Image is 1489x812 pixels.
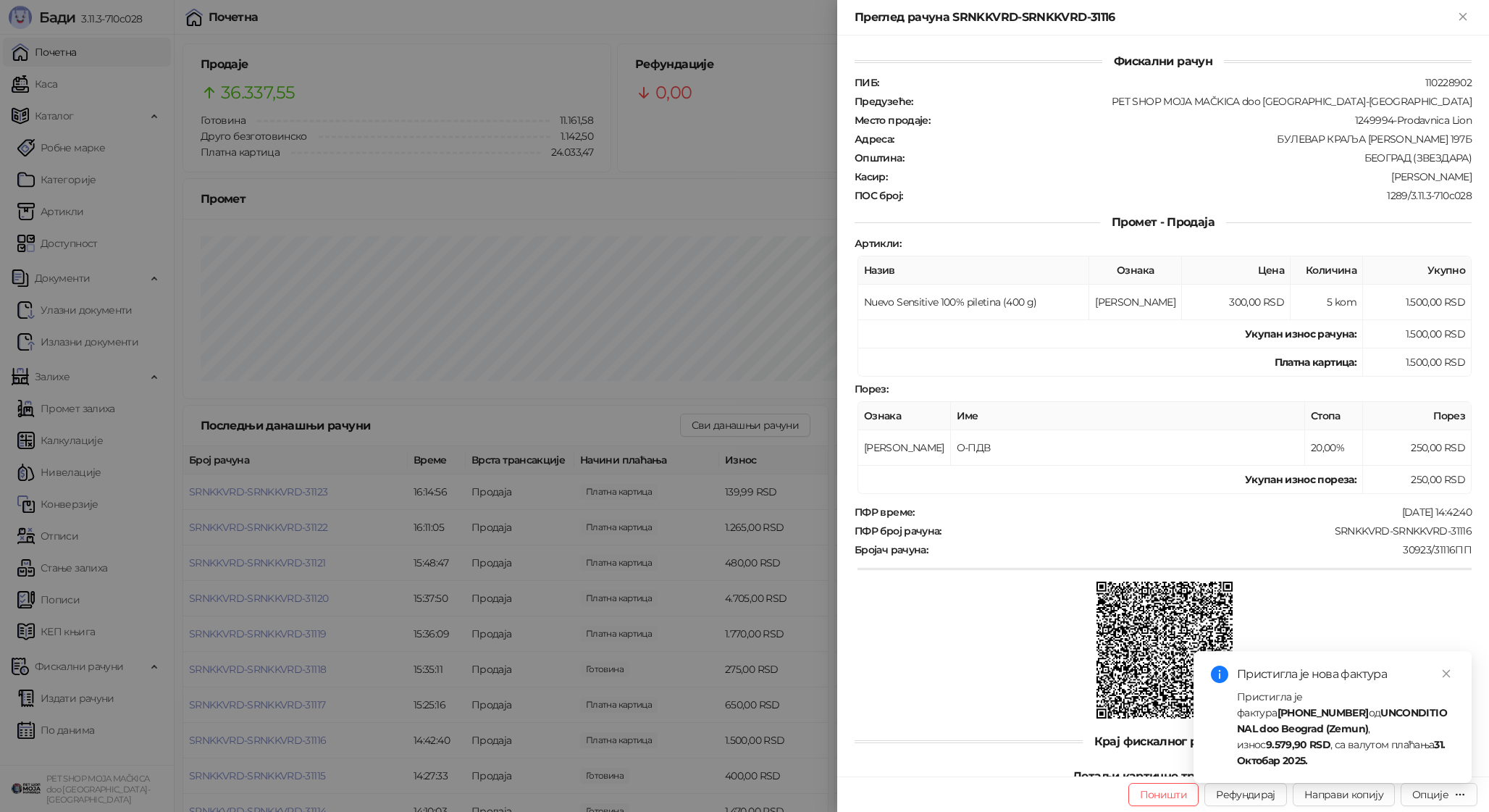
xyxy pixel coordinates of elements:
td: 20,00% [1305,430,1363,466]
td: 250,00 RSD [1363,430,1472,466]
button: Рефундирај [1204,783,1287,806]
td: О-ПДВ [951,430,1305,466]
div: 110228902 [880,76,1473,89]
th: Укупно [1363,256,1472,285]
td: 5 kom [1291,285,1363,320]
td: 1.500,00 RSD [1363,320,1472,348]
strong: ПИБ : [855,76,878,89]
strong: ПОС број : [855,189,902,202]
span: Фискални рачун [1102,54,1224,68]
strong: ПФР број рачуна : [855,524,941,537]
strong: Бројач рачуна : [855,543,928,556]
strong: 9.579,90 RSD [1266,738,1330,751]
div: БУЛЕВАР КРАЉА [PERSON_NAME] 197Б [896,133,1473,146]
span: Промет - Продаја [1100,215,1226,229]
span: close [1441,669,1451,679]
th: Име [951,402,1305,430]
strong: Порез : [855,382,888,395]
div: 30923/31116ПП [929,543,1473,556]
strong: Адреса : [855,133,894,146]
img: QR код [1096,582,1233,719]
strong: Платна картица : [1275,356,1356,369]
strong: Место продаје : [855,114,930,127]
th: Цена [1182,256,1291,285]
button: Close [1454,9,1472,26]
div: 1289/3.11.3-710c028 [904,189,1473,202]
td: 1.500,00 RSD [1363,285,1472,320]
div: PET SHOP MOJA MAČKICA doo [GEOGRAPHIC_DATA]-[GEOGRAPHIC_DATA] [915,95,1473,108]
div: Преглед рачуна SRNKKVRD-SRNKKVRD-31116 [855,9,1454,26]
span: info-circle [1211,666,1228,683]
a: Close [1438,666,1454,682]
th: Назив [858,256,1089,285]
div: [DATE] 14:42:40 [916,506,1473,519]
th: Порез [1363,402,1472,430]
div: Пристигла је нова фактура [1237,666,1454,683]
div: Опције [1412,788,1448,801]
th: Количина [1291,256,1363,285]
div: 1249994-Prodavnica Lion [931,114,1473,127]
div: SRNKKVRD-SRNKKVRD-31116 [943,524,1473,537]
div: Пристигла је фактура од , износ , са валутом плаћања [1237,689,1454,769]
span: Направи копију [1304,788,1383,801]
strong: Општина : [855,151,904,164]
td: 1.500,00 RSD [1363,348,1472,377]
th: Ознака [858,402,951,430]
div: [PERSON_NAME] [889,170,1473,183]
strong: ПФР време : [855,506,915,519]
strong: Касир : [855,170,887,183]
strong: Предузеће : [855,95,913,108]
span: Детаљи картичне трансакције [1061,769,1265,783]
th: Ознака [1089,256,1182,285]
td: 250,00 RSD [1363,466,1472,494]
button: Опције [1401,783,1477,806]
span: Крај фискалног рачуна [1083,734,1244,748]
div: БЕОГРАД (ЗВЕЗДАРА) [905,151,1473,164]
strong: UNCONDITIONAL doo Beograd (Zemun) [1237,706,1447,735]
th: Стопа [1305,402,1363,430]
strong: Укупан износ рачуна : [1245,327,1356,340]
button: Поништи [1128,783,1199,806]
td: Nuevo Sensitive 100% piletina (400 g) [858,285,1089,320]
strong: [PHONE_NUMBER] [1278,706,1369,719]
td: [PERSON_NAME] [1089,285,1182,320]
td: 300,00 RSD [1182,285,1291,320]
button: Направи копију [1293,783,1395,806]
strong: Укупан износ пореза: [1245,473,1356,486]
td: [PERSON_NAME] [858,430,951,466]
strong: Артикли : [855,237,901,250]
